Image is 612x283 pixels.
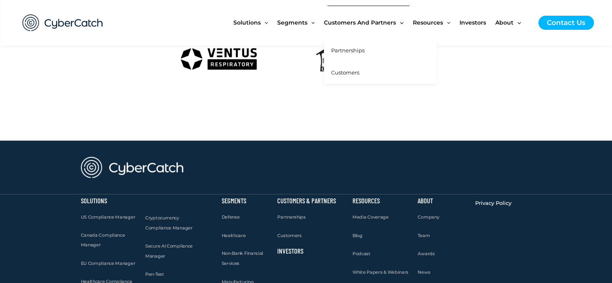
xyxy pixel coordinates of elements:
a: Customers [277,231,301,241]
span: Company [418,214,439,220]
span: Investors [460,6,486,39]
a: Secure AI Compliance Manager [145,241,204,261]
h2: Customers & Partners [277,198,344,204]
span: White Papers & Webinars [352,269,408,275]
span: Partnerships [331,47,365,54]
a: Investors [460,6,495,39]
a: Customers [324,62,437,84]
span: Defense [221,214,239,220]
span: Menu Toggle [396,6,403,39]
a: Partnerships [277,212,305,222]
span: Healthcare [221,233,245,238]
span: Menu Toggle [443,6,450,39]
a: Cryptocurrency Compliance Manager [145,213,204,233]
a: EU Compliance Manager [81,258,136,269]
span: Segments [277,6,307,39]
span: Pen-Test [145,271,164,277]
span: Awards [418,251,435,256]
span: Menu Toggle [261,6,268,39]
a: Awards [418,249,435,259]
a: White Papers & Webinars [352,267,408,277]
span: Podcast [352,251,371,256]
span: Cryptocurrency Compliance Manager [145,215,193,231]
a: Healthcare [221,231,245,241]
span: Canada Compliance Manager [81,232,125,248]
span: About [495,6,513,39]
a: Defense [221,212,239,222]
span: Resources [413,6,443,39]
a: Media Coverage [352,212,389,222]
span: Menu Toggle [307,6,315,39]
a: Team [418,231,430,241]
a: Partnerships [324,39,437,62]
h2: Solutions [81,198,138,204]
span: Team [418,233,430,238]
span: Media Coverage [352,214,389,220]
span: Customers [331,69,359,76]
h2: About [418,198,467,204]
a: Blog [352,231,363,241]
span: EU Compliance Manager [81,260,136,266]
span: Customers [277,233,301,238]
span: Non-Bank Financial Services [221,250,263,266]
a: Podcast [352,249,371,259]
span: Customers and Partners [324,6,396,39]
span: Partnerships [277,214,305,220]
a: Investors [277,247,303,255]
a: Contact Us [538,16,594,30]
nav: Site Navigation: New Main Menu [233,6,530,39]
a: Canada Compliance Manager [81,230,138,250]
span: Blog [352,233,363,238]
span: Privacy Policy [475,200,511,206]
a: Privacy Policy [475,198,511,208]
h2: Segments [221,198,269,204]
a: Non-Bank Financial Services [221,248,269,269]
a: Company [418,212,439,222]
h2: Resources [352,198,410,204]
span: Secure AI Compliance Manager [145,243,193,259]
img: CyberCatch [14,6,111,39]
span: Menu Toggle [513,6,521,39]
a: US Compliance Manager [81,212,136,222]
span: Solutions [233,6,261,39]
a: Pen-Test [145,269,164,279]
span: News [418,269,430,275]
a: News [418,267,430,277]
span: US Compliance Manager [81,214,136,220]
